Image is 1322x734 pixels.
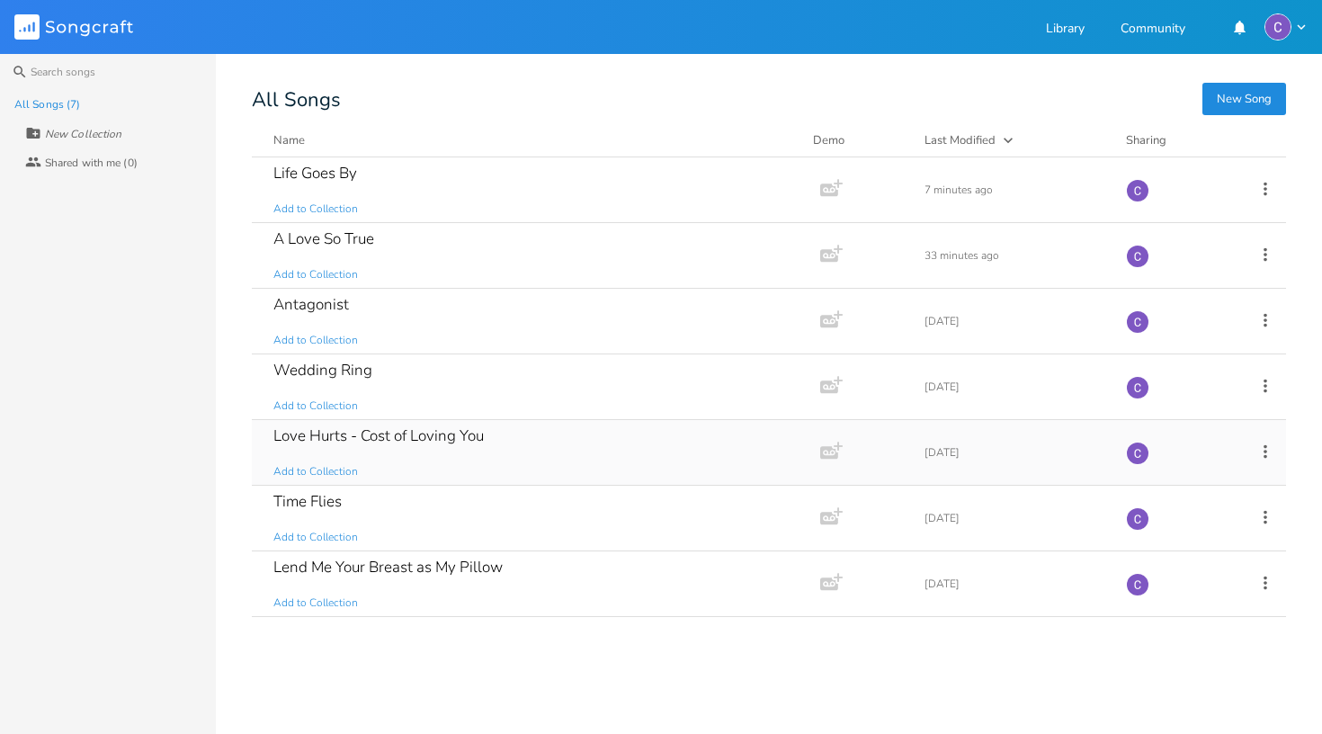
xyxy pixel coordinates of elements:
[813,131,903,149] div: Demo
[925,316,1104,327] div: [DATE]
[1126,573,1149,596] img: Calum Wright
[273,131,791,149] button: Name
[1126,131,1234,149] div: Sharing
[273,132,305,148] div: Name
[1126,442,1149,465] img: Calum Wright
[925,131,1104,149] button: Last Modified
[1126,376,1149,399] img: Calum Wright
[273,333,358,348] span: Add to Collection
[273,559,503,575] div: Lend Me Your Breast as My Pillow
[925,447,1104,458] div: [DATE]
[273,231,374,246] div: A Love So True
[273,530,358,545] span: Add to Collection
[273,363,372,378] div: Wedding Ring
[925,184,1104,195] div: 7 minutes ago
[1121,22,1185,38] a: Community
[1264,13,1291,40] img: Calum Wright
[273,494,342,509] div: Time Flies
[273,201,358,217] span: Add to Collection
[273,428,484,443] div: Love Hurts - Cost of Loving You
[1126,245,1149,268] img: Calum Wright
[1126,310,1149,334] img: Calum Wright
[925,132,996,148] div: Last Modified
[45,157,138,168] div: Shared with me (0)
[1126,507,1149,531] img: Calum Wright
[1046,22,1085,38] a: Library
[252,90,1286,110] div: All Songs
[925,381,1104,392] div: [DATE]
[273,297,349,312] div: Antagonist
[1202,83,1286,115] button: New Song
[273,464,358,479] span: Add to Collection
[925,250,1104,261] div: 33 minutes ago
[925,578,1104,589] div: [DATE]
[273,595,358,611] span: Add to Collection
[1126,179,1149,202] img: Calum Wright
[273,398,358,414] span: Add to Collection
[45,129,121,139] div: New Collection
[273,166,357,181] div: Life Goes By
[273,267,358,282] span: Add to Collection
[925,513,1104,524] div: [DATE]
[14,99,80,110] div: All Songs (7)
